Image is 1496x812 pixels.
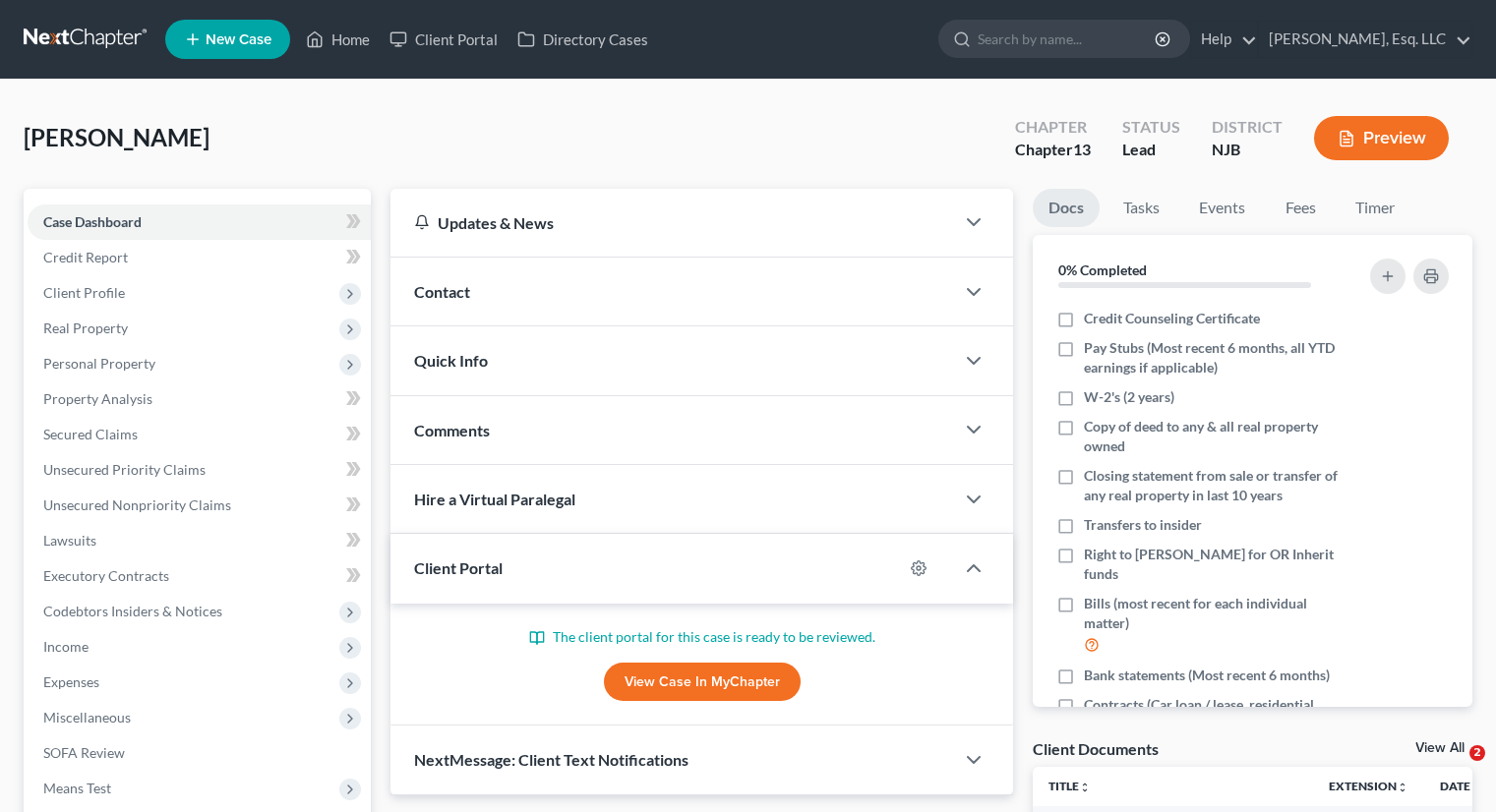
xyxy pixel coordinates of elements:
a: Case Dashboard [28,204,371,240]
span: Miscellaneous [43,709,131,725]
a: Property Analysis [28,381,371,417]
div: Updates & News [414,212,930,233]
span: Case Dashboard [43,213,142,230]
span: Property Analysis [43,390,152,407]
a: Help [1191,22,1257,57]
span: Closing statement from sale or transfer of any real property in last 10 years [1084,466,1346,505]
iframe: Intercom live chat [1429,745,1476,792]
span: Credit Report [43,249,128,265]
span: Transfers to insider [1084,515,1202,535]
span: Means Test [43,780,111,796]
span: Copy of deed to any & all real property owned [1084,417,1346,456]
span: Pay Stubs (Most recent 6 months, all YTD earnings if applicable) [1084,338,1346,377]
span: Personal Property [43,355,155,372]
a: Titleunfold_more [1048,779,1091,793]
span: Credit Counseling Certificate [1084,309,1260,328]
a: Fees [1269,189,1332,227]
div: Client Documents [1033,738,1159,759]
a: Unsecured Nonpriority Claims [28,488,371,523]
span: 13 [1073,140,1091,158]
a: Docs [1033,189,1100,227]
span: Income [43,638,89,655]
a: SOFA Review [28,735,371,771]
a: View Case in MyChapter [604,663,801,702]
span: Bank statements (Most recent 6 months) [1084,666,1330,685]
div: Lead [1122,139,1180,161]
span: Client Profile [43,284,125,301]
span: Secured Claims [43,426,138,442]
i: unfold_more [1397,782,1408,793]
a: Secured Claims [28,417,371,452]
a: Credit Report [28,240,371,275]
p: The client portal for this case is ready to be reviewed. [414,627,989,647]
a: Events [1183,189,1261,227]
span: Expenses [43,673,99,690]
a: View All [1415,741,1465,755]
button: Preview [1314,116,1449,160]
a: Client Portal [380,22,508,57]
div: Status [1122,116,1180,139]
i: unfold_more [1079,782,1091,793]
div: Chapter [1015,116,1091,139]
a: Executory Contracts [28,558,371,594]
a: Tasks [1107,189,1175,227]
a: [PERSON_NAME], Esq. LLC [1259,22,1471,57]
a: Home [296,22,380,57]
strong: 0% Completed [1058,261,1147,278]
a: Lawsuits [28,523,371,558]
span: Comments [414,421,490,439]
span: Unsecured Priority Claims [43,461,206,478]
div: District [1212,116,1283,139]
span: NextMessage: Client Text Notifications [414,750,688,769]
span: Unsecured Nonpriority Claims [43,496,231,513]
div: Chapter [1015,139,1091,161]
span: Lawsuits [43,532,96,549]
span: Codebtors Insiders & Notices [43,603,222,619]
input: Search by name... [978,21,1158,57]
span: New Case [206,32,271,47]
span: Right to [PERSON_NAME] for OR Inherit funds [1084,545,1346,584]
span: Client Portal [414,558,503,577]
span: Contracts (Car loan / lease, residential lease, furniture purchase / lease) [1084,695,1346,734]
a: Timer [1340,189,1410,227]
span: Executory Contracts [43,567,169,584]
a: Extensionunfold_more [1329,779,1408,793]
div: NJB [1212,139,1283,161]
span: Hire a Virtual Paralegal [414,490,575,508]
span: Contact [414,282,470,301]
span: W-2's (2 years) [1084,387,1174,407]
a: Unsecured Priority Claims [28,452,371,488]
span: [PERSON_NAME] [24,123,209,151]
span: Real Property [43,319,128,336]
span: Quick Info [414,351,488,370]
a: Directory Cases [508,22,658,57]
span: SOFA Review [43,744,125,761]
span: Bills (most recent for each individual matter) [1084,594,1346,633]
span: 2 [1469,745,1485,761]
